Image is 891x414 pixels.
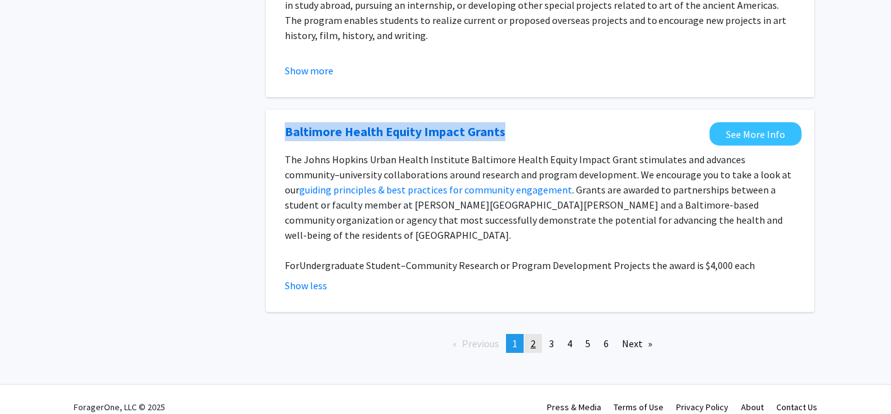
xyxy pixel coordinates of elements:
[462,337,499,350] span: Previous
[616,334,658,353] a: Next page
[710,122,802,146] a: Opens in a new tab
[676,401,728,413] a: Privacy Policy
[567,337,572,350] span: 4
[285,258,795,273] p: Undergraduate Student–Community Research or Program Development Projects the award is $4,000 each
[285,153,791,196] span: The Johns Hopkins Urban Health Institute Baltimore Health Equity Impact Grant stimulates and adva...
[9,357,54,405] iframe: Chat
[604,337,609,350] span: 6
[547,401,601,413] a: Press & Media
[299,183,572,196] a: guiding principles & best practices for community engagement
[549,337,554,350] span: 3
[266,334,814,353] ul: Pagination
[512,337,517,350] span: 1
[285,122,505,141] a: Opens in a new tab
[285,63,333,78] button: Show more
[741,401,764,413] a: About
[285,259,299,272] span: For
[531,337,536,350] span: 2
[585,337,590,350] span: 5
[285,278,327,293] button: Show less
[776,401,817,413] a: Contact Us
[614,401,664,413] a: Terms of Use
